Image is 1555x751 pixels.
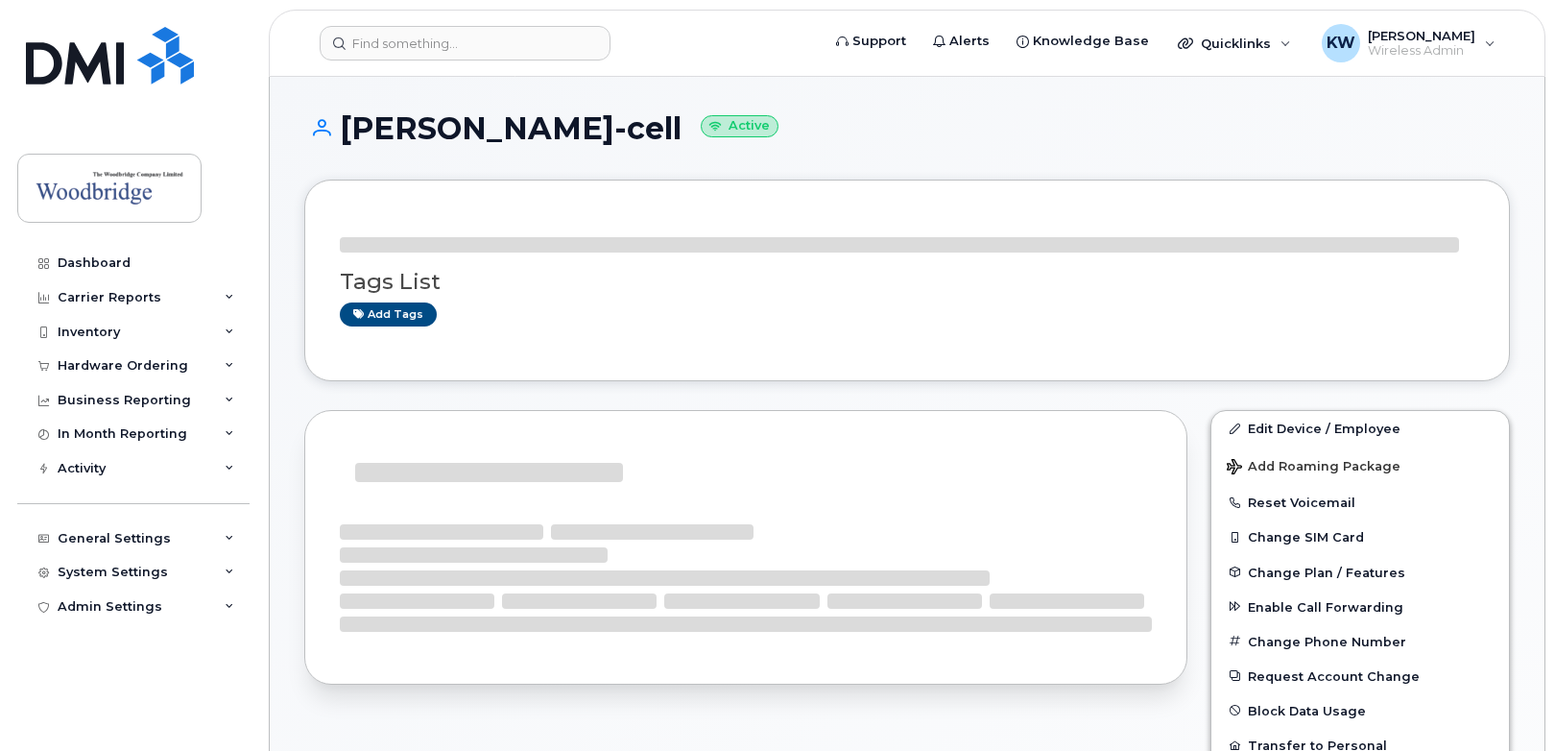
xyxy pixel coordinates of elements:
[340,303,437,327] a: Add tags
[1211,624,1509,659] button: Change Phone Number
[1211,590,1509,624] button: Enable Call Forwarding
[304,111,1510,145] h1: [PERSON_NAME]-cell
[1211,485,1509,520] button: Reset Voicemail
[1211,693,1509,728] button: Block Data Usage
[701,115,778,137] small: Active
[1248,565,1405,579] span: Change Plan / Features
[1211,555,1509,590] button: Change Plan / Features
[1211,659,1509,693] button: Request Account Change
[1211,520,1509,554] button: Change SIM Card
[1227,459,1400,477] span: Add Roaming Package
[1211,411,1509,446] a: Edit Device / Employee
[1248,599,1403,614] span: Enable Call Forwarding
[1211,446,1509,485] button: Add Roaming Package
[340,270,1474,294] h3: Tags List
